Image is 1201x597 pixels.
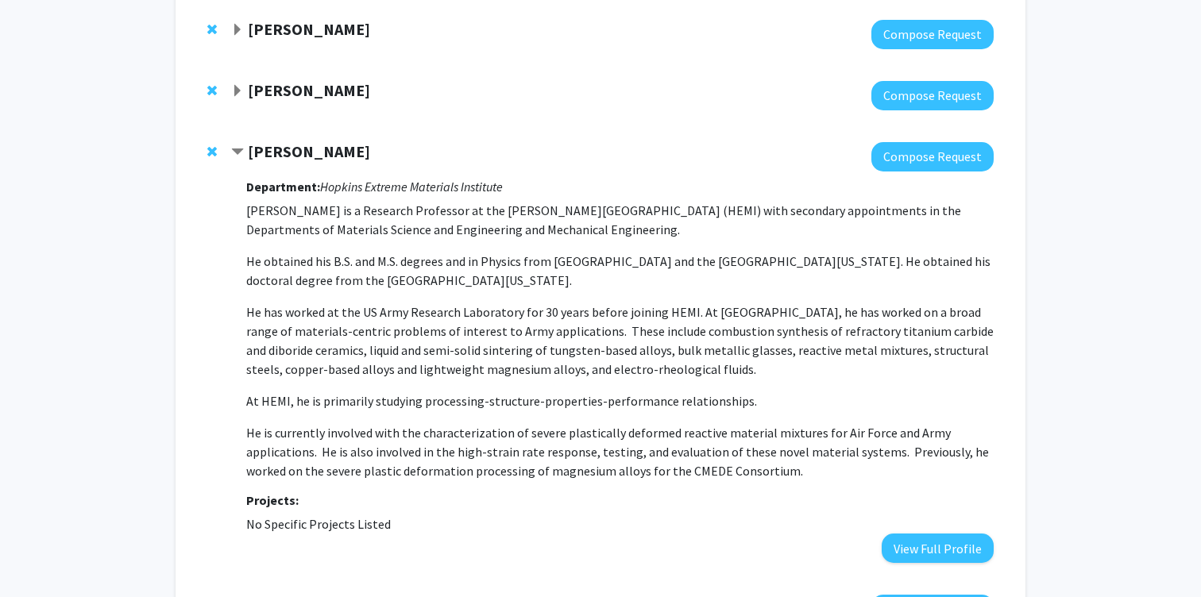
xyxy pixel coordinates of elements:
[12,526,68,585] iframe: Chat
[248,19,370,39] strong: [PERSON_NAME]
[246,391,994,410] p: At HEMI, he is primarily studying processing-structure-properties-performance relationships.
[231,85,244,98] span: Expand Somnath Ghosh Bookmark
[207,23,217,36] span: Remove Tyrel McQueen from bookmarks
[246,252,994,290] p: He obtained his B.S. and M.S. degrees and in Physics from [GEOGRAPHIC_DATA] and the [GEOGRAPHIC_D...
[882,533,994,563] button: View Full Profile
[246,179,320,195] strong: Department:
[871,81,994,110] button: Compose Request to Somnath Ghosh
[871,20,994,49] button: Compose Request to Tyrel McQueen
[246,516,391,532] span: No Specific Projects Listed
[248,141,370,161] strong: [PERSON_NAME]
[871,142,994,171] button: Compose Request to Laszlo Kecskes
[246,492,299,508] strong: Projects:
[231,146,244,159] span: Contract Laszlo Kecskes Bookmark
[246,302,994,379] p: He has worked at the US Army Research Laboratory for 30 years before joining HEMI. At [GEOGRAPHIC...
[246,423,994,480] p: He is currently involved with the characterization of severe plastically deformed reactive materi...
[320,179,503,195] i: Hopkins Extreme Materials Institute
[248,80,370,100] strong: [PERSON_NAME]
[207,145,217,158] span: Remove Laszlo Kecskes from bookmarks
[246,201,994,239] p: [PERSON_NAME] is a Research Professor at the [PERSON_NAME][GEOGRAPHIC_DATA] (HEMI) with secondary...
[207,84,217,97] span: Remove Somnath Ghosh from bookmarks
[231,24,244,37] span: Expand Tyrel McQueen Bookmark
